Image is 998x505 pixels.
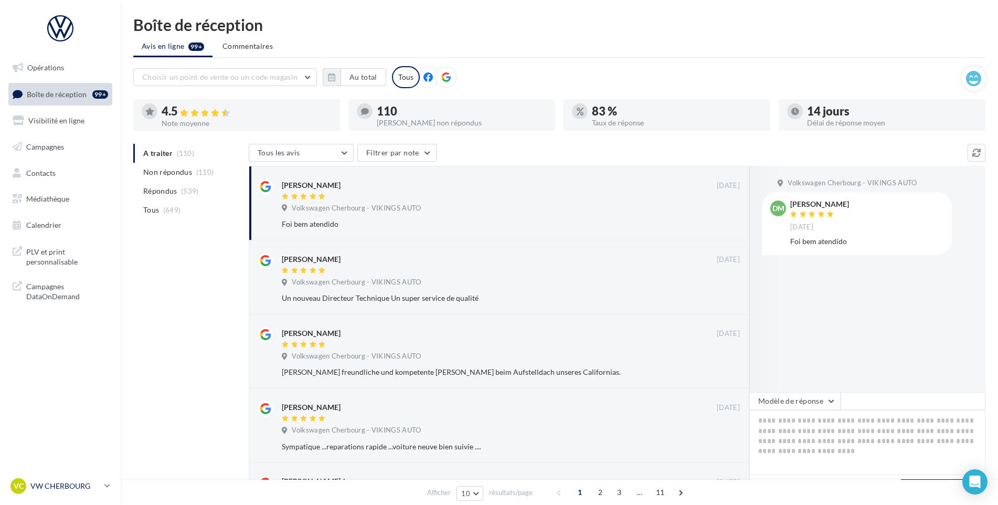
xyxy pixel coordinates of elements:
[292,278,421,287] span: Volkswagen Cherbourg - VIKINGS AUTO
[790,236,943,247] div: Foi bem atendido
[592,106,762,117] div: 83 %
[292,426,421,435] span: Volkswagen Cherbourg - VIKINGS AUTO
[571,484,588,501] span: 1
[611,484,628,501] span: 3
[282,441,672,452] div: Sympatique ...reparations rapide ...voiture neuve bien suivie ....
[6,188,114,210] a: Médiathèque
[392,66,420,88] div: Tous
[705,365,740,380] button: Ignorer
[705,217,740,232] button: Ignorer
[323,68,386,86] button: Au total
[6,162,114,184] a: Contacts
[162,120,332,127] div: Note moyenne
[6,57,114,79] a: Opérations
[427,488,451,498] span: Afficher
[181,187,199,195] span: (539)
[26,279,108,302] span: Campagnes DataOnDemand
[163,206,181,214] span: (649)
[142,72,298,81] span: Choisir un point de vente ou un code magasin
[772,203,784,214] span: DM
[807,106,977,117] div: 14 jours
[282,219,672,229] div: Foi bem atendido
[8,476,112,496] a: VC VW CHERBOURG
[282,367,672,377] div: [PERSON_NAME] freundliche und kompetente [PERSON_NAME] beim Aufstelldach unseres Californias.
[788,178,917,188] span: Volkswagen Cherbourg - VIKINGS AUTO
[749,392,841,410] button: Modèle de réponse
[962,469,988,495] div: Open Intercom Messenger
[282,254,341,265] div: [PERSON_NAME]
[790,201,849,208] div: [PERSON_NAME]
[341,68,386,86] button: Au total
[790,223,813,232] span: [DATE]
[292,352,421,361] span: Volkswagen Cherbourg - VIKINGS AUTO
[26,194,69,203] span: Médiathèque
[27,63,64,72] span: Opérations
[30,481,100,491] p: VW CHERBOURG
[705,291,740,306] button: Ignorer
[6,214,114,236] a: Calendrier
[258,148,300,157] span: Tous les avis
[6,83,114,106] a: Boîte de réception99+
[143,167,192,177] span: Non répondus
[133,17,985,33] div: Boîte de réception
[196,168,214,176] span: (110)
[26,245,108,267] span: PLV et print personnalisable
[249,144,354,162] button: Tous les avis
[489,488,533,498] span: résultats/page
[652,484,669,501] span: 11
[26,220,61,229] span: Calendrier
[807,119,977,127] div: Délai de réponse moyen
[222,41,273,51] span: Commentaires
[143,186,177,196] span: Répondus
[377,119,547,127] div: [PERSON_NAME] non répondus
[26,142,64,151] span: Campagnes
[631,484,648,501] span: ...
[282,293,672,303] div: Un nouveau Directeur Technique Un super service de qualité
[292,204,421,213] span: Volkswagen Cherbourg - VIKINGS AUTO
[377,106,547,117] div: 110
[14,481,24,491] span: VC
[282,328,341,339] div: [PERSON_NAME]
[705,439,740,454] button: Ignorer
[6,275,114,306] a: Campagnes DataOnDemand
[592,119,762,127] div: Taux de réponse
[717,181,740,191] span: [DATE]
[143,205,159,215] span: Tous
[717,478,740,487] span: [DATE]
[461,489,470,498] span: 10
[282,402,341,413] div: [PERSON_NAME]
[717,255,740,265] span: [DATE]
[6,110,114,132] a: Visibilité en ligne
[6,240,114,271] a: PLV et print personnalisable
[162,106,332,118] div: 4.5
[282,180,341,191] div: [PERSON_NAME]
[26,168,56,177] span: Contacts
[92,90,108,99] div: 99+
[717,403,740,413] span: [DATE]
[28,116,84,125] span: Visibilité en ligne
[357,144,437,162] button: Filtrer par note
[592,484,609,501] span: 2
[717,329,740,339] span: [DATE]
[456,486,483,501] button: 10
[133,68,317,86] button: Choisir un point de vente ou un code magasin
[6,136,114,158] a: Campagnes
[27,89,87,98] span: Boîte de réception
[282,476,359,487] div: [PERSON_NAME]-horn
